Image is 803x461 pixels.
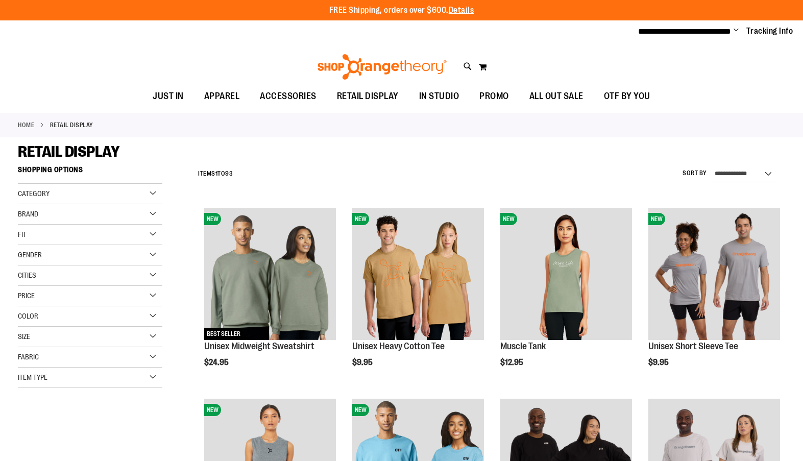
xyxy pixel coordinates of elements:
[50,120,93,130] strong: RETAIL DISPLAY
[500,341,546,351] a: Muscle Tank
[18,373,47,381] span: Item Type
[204,208,336,341] a: Unisex Midweight SweatshirtNEWBEST SELLER
[500,208,632,339] img: Muscle Tank
[215,170,218,177] span: 1
[204,328,243,340] span: BEST SELLER
[204,213,221,225] span: NEW
[204,341,314,351] a: Unisex Midweight Sweatshirt
[347,203,489,393] div: product
[352,341,445,351] a: Unisex Heavy Cotton Tee
[204,85,240,108] span: APPAREL
[352,208,484,341] a: Unisex Heavy Cotton TeeNEW
[18,120,34,130] a: Home
[500,208,632,341] a: Muscle TankNEW
[352,208,484,339] img: Unisex Heavy Cotton Tee
[500,358,525,367] span: $12.95
[352,358,374,367] span: $9.95
[204,358,230,367] span: $24.95
[648,341,738,351] a: Unisex Short Sleeve Tee
[337,85,399,108] span: RETAIL DISPLAY
[746,26,793,37] a: Tracking Info
[352,213,369,225] span: NEW
[18,161,162,184] strong: Shopping Options
[18,271,36,279] span: Cities
[153,85,184,108] span: JUST IN
[683,169,707,178] label: Sort By
[18,210,38,218] span: Brand
[204,208,336,339] img: Unisex Midweight Sweatshirt
[648,213,665,225] span: NEW
[199,203,341,393] div: product
[529,85,583,108] span: ALL OUT SALE
[204,404,221,416] span: NEW
[648,358,670,367] span: $9.95
[329,5,474,16] p: FREE Shipping, orders over $600.
[18,189,50,198] span: Category
[225,170,233,177] span: 93
[449,6,474,15] a: Details
[18,353,39,361] span: Fabric
[260,85,317,108] span: ACCESSORIES
[500,213,517,225] span: NEW
[643,203,785,393] div: product
[18,332,30,341] span: Size
[198,166,233,182] h2: Items to
[419,85,459,108] span: IN STUDIO
[352,404,369,416] span: NEW
[495,203,637,393] div: product
[18,251,42,259] span: Gender
[648,208,780,341] a: Unisex Short Sleeve TeeNEW
[18,143,119,160] span: RETAIL DISPLAY
[648,208,780,339] img: Unisex Short Sleeve Tee
[604,85,650,108] span: OTF BY YOU
[316,54,448,80] img: Shop Orangetheory
[479,85,509,108] span: PROMO
[734,26,739,36] button: Account menu
[18,312,38,320] span: Color
[18,230,27,238] span: Fit
[18,292,35,300] span: Price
